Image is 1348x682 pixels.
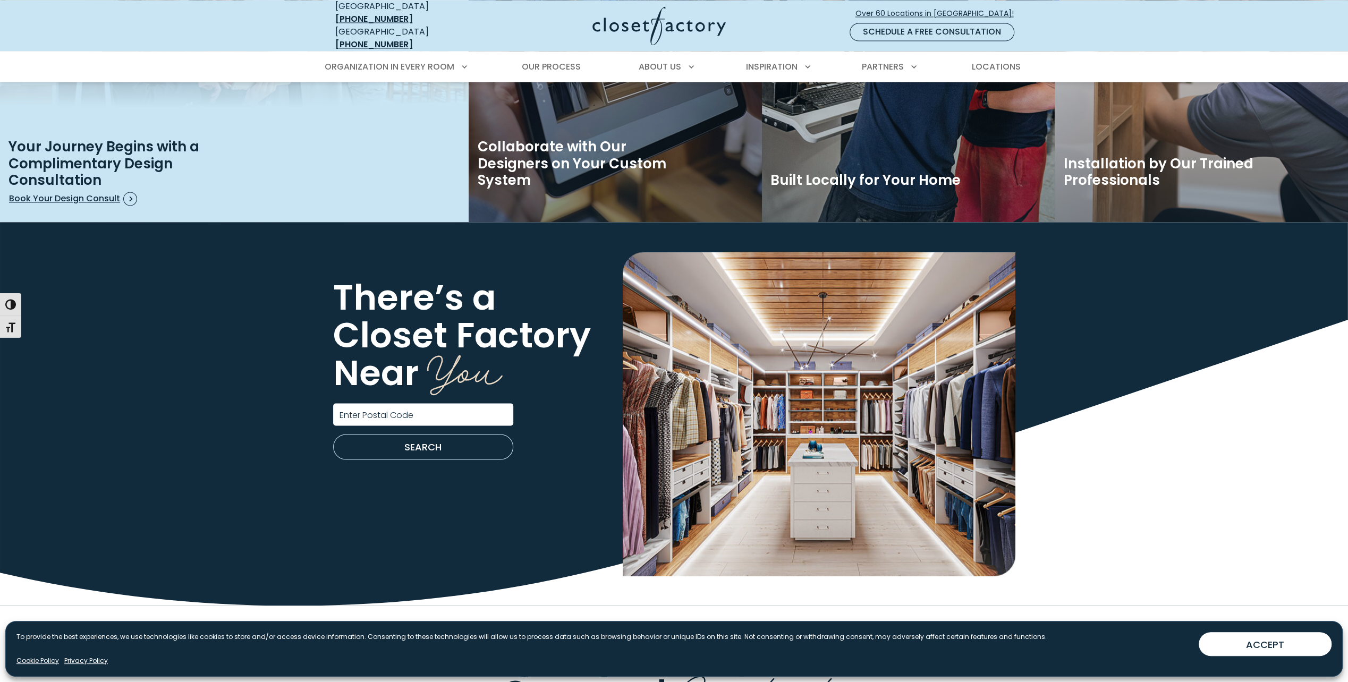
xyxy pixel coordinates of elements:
a: [PHONE_NUMBER] [335,38,413,50]
h3: Collaborate with Our Designers on Your Custom System [477,139,696,189]
nav: Primary Menu [317,52,1031,82]
button: ACCEPT [1199,632,1332,656]
p: To provide the best experiences, we use technologies like cookies to store and/or access device i... [16,632,1047,642]
span: You [427,335,503,398]
h3: Built Locally for Your Home [770,172,989,188]
input: Enter Postal Code [333,403,513,425]
a: Book Your Design Consult [9,188,227,209]
span: Inspiration [746,61,798,73]
h3: Installation by Our Trained Professionals [1063,155,1282,188]
img: Closet Factory Logo [592,6,726,45]
a: Over 60 Locations in [GEOGRAPHIC_DATA]! [855,4,1023,23]
span: Our Process [522,61,581,73]
span: About Us [639,61,681,73]
span: Organization in Every Room [325,61,454,73]
span: Locations [971,61,1020,73]
span: There’s a [333,273,496,322]
span: Closet Factory [333,311,591,360]
span: Near [333,348,419,397]
span: Book Your Design Consult [9,192,227,206]
span: Over 60 Locations in [GEOGRAPHIC_DATA]! [855,8,1022,19]
label: Enter Postal Code [340,411,413,419]
h3: Your Journey Begins with a Complimentary Design Consultation [9,139,227,189]
span: Partners [862,61,904,73]
button: Search our Nationwide Locations [333,434,513,459]
img: Dressing Room with island [623,252,1015,576]
div: [GEOGRAPHIC_DATA] [335,25,489,51]
a: Privacy Policy [64,656,108,666]
a: Schedule a Free Consultation [850,23,1014,41]
span: Designing Your Space with [436,631,912,680]
a: [PHONE_NUMBER] [335,13,413,25]
a: Cookie Policy [16,656,59,666]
